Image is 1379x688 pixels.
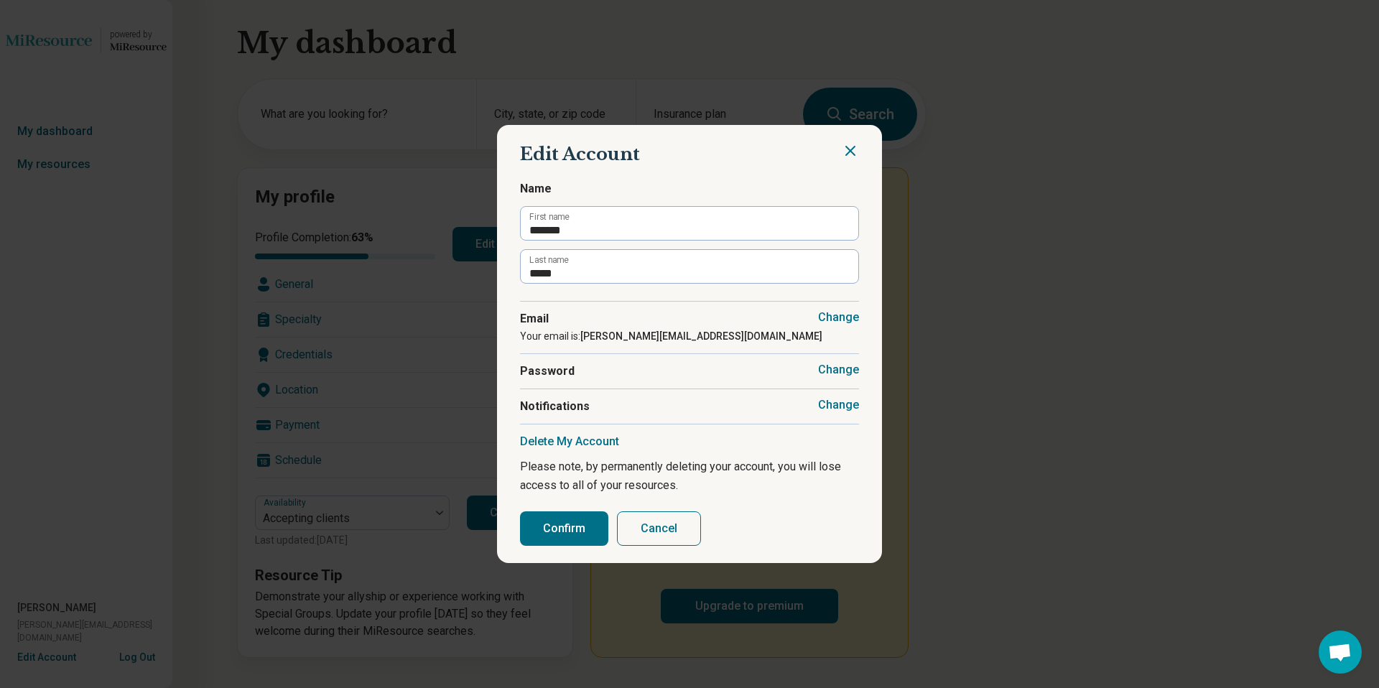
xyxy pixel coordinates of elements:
button: Change [818,363,859,377]
span: Password [520,363,859,380]
button: Change [818,310,859,325]
button: Delete My Account [520,434,619,449]
h2: Edit Account [520,142,859,167]
button: Close [842,142,859,159]
p: Please note, by permanently deleting your account, you will lose access to all of your resources. [520,457,859,494]
span: Your email is: [520,330,822,342]
span: Notifications [520,398,859,415]
button: Cancel [617,511,701,546]
span: Name [520,180,859,197]
button: Confirm [520,511,608,546]
button: Change [818,398,859,412]
span: Email [520,310,859,327]
strong: [PERSON_NAME][EMAIL_ADDRESS][DOMAIN_NAME] [580,330,822,342]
